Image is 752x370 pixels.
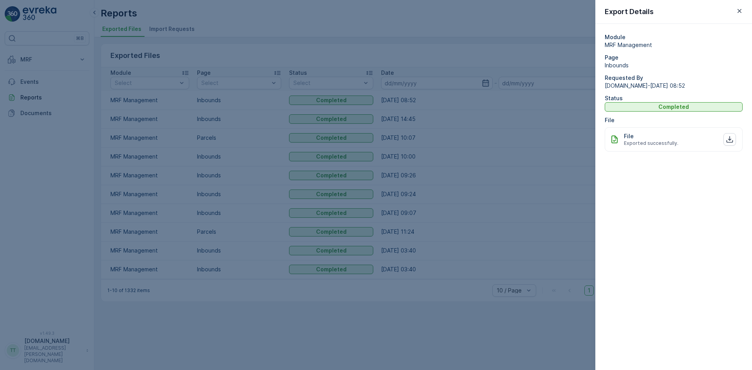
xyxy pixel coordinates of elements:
p: Page [605,54,743,61]
p: Export Details [605,6,654,17]
span: Exported successfully. [624,140,678,146]
p: Requested By [605,74,743,82]
p: File [605,116,743,124]
span: [DOMAIN_NAME] - [DATE] 08:52 [605,82,743,90]
p: Completed [658,103,689,111]
p: Status [605,94,743,102]
span: MRF Management [605,41,743,49]
p: Module [605,33,743,41]
span: Inbounds [605,61,743,69]
p: File [624,132,634,140]
button: Completed [605,102,743,112]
